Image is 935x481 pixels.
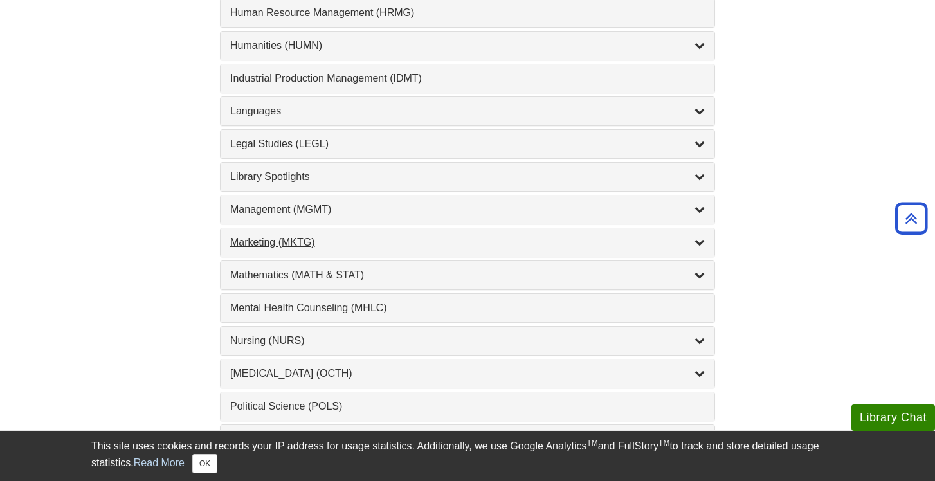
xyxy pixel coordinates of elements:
[230,38,705,53] a: Humanities (HUMN)
[230,399,705,414] a: Political Science (POLS)
[230,169,705,185] a: Library Spotlights
[586,439,597,448] sup: TM
[230,268,705,283] a: Mathematics (MATH & STAT)
[230,104,705,119] a: Languages
[230,366,705,381] a: [MEDICAL_DATA] (OCTH)
[230,136,705,152] a: Legal Studies (LEGL)
[230,333,705,349] a: Nursing (NURS)
[891,210,932,227] a: Back to Top
[230,71,705,86] a: Industrial Production Management (IDMT)
[230,300,705,316] a: Mental Health Counseling (MHLC)
[230,202,705,217] a: Management (MGMT)
[134,457,185,468] a: Read More
[230,5,705,21] a: Human Resource Management (HRMG)
[192,454,217,473] button: Close
[91,439,844,473] div: This site uses cookies and records your IP address for usage statistics. Additionally, we use Goo...
[851,404,935,431] button: Library Chat
[658,439,669,448] sup: TM
[230,235,705,250] a: Marketing (MKTG)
